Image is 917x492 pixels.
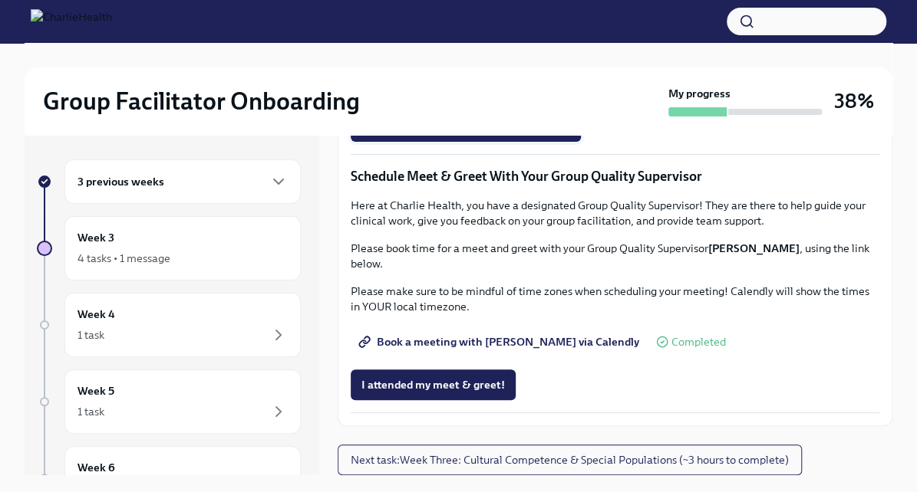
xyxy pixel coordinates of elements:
h6: Week 3 [78,229,114,246]
a: Week 51 task [37,369,301,434]
img: CharlieHealth [31,9,112,34]
p: Schedule Meet & Greet With Your Group Quality Supervisor [351,167,879,185]
h6: Week 5 [78,382,114,399]
h6: Week 6 [78,459,115,476]
span: I attended my meet & greet! [361,377,505,392]
div: 1 task [78,404,104,419]
span: Book a meeting with [PERSON_NAME] via Calendly [361,334,639,349]
h6: Week 4 [78,306,115,323]
div: 3 previous weeks [64,159,301,204]
h6: 3 previous weeks [78,173,164,190]
strong: My progress [668,86,731,101]
button: Next task:Week Three: Cultural Competence & Special Populations (~3 hours to complete) [338,444,802,475]
button: I attended my meet & greet! [351,369,516,400]
a: Week 34 tasks • 1 message [37,216,301,280]
p: Please make sure to be mindful of time zones when scheduling your meeting! Calendly will show the... [351,284,879,314]
a: Book a meeting with [PERSON_NAME] via Calendly [351,326,650,357]
span: Completed [671,336,726,348]
p: Please book time for a meet and greet with your Group Quality Supervisor , using the link below. [351,241,879,271]
a: Week 41 task [37,293,301,357]
p: Here at Charlie Health, you have a designated Group Quality Supervisor! They are there to help gu... [351,198,879,228]
strong: [PERSON_NAME] [708,241,800,255]
span: Next task : Week Three: Cultural Competence & Special Populations (~3 hours to complete) [351,452,789,467]
div: 4 tasks • 1 message [78,251,170,266]
h3: 38% [834,87,874,115]
div: 1 task [78,327,104,343]
h2: Group Facilitator Onboarding [43,86,360,116]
